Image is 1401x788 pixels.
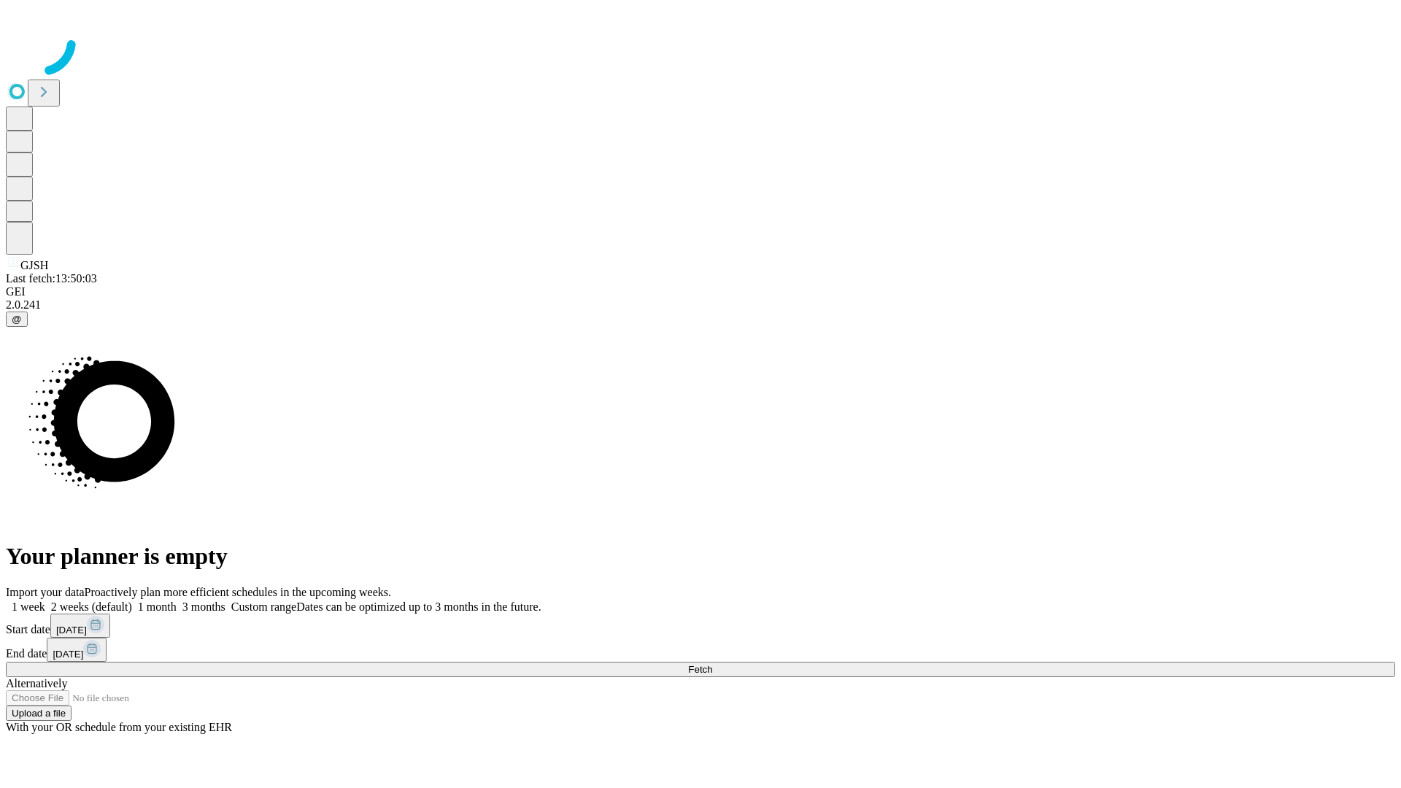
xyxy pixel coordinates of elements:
[6,298,1395,312] div: 2.0.241
[53,649,83,660] span: [DATE]
[6,543,1395,570] h1: Your planner is empty
[6,638,1395,662] div: End date
[688,664,712,675] span: Fetch
[6,677,67,689] span: Alternatively
[47,638,107,662] button: [DATE]
[20,259,48,271] span: GJSH
[6,285,1395,298] div: GEI
[6,586,85,598] span: Import your data
[6,614,1395,638] div: Start date
[182,600,225,613] span: 3 months
[56,625,87,636] span: [DATE]
[85,586,391,598] span: Proactively plan more efficient schedules in the upcoming weeks.
[6,662,1395,677] button: Fetch
[12,314,22,325] span: @
[138,600,177,613] span: 1 month
[6,706,72,721] button: Upload a file
[6,312,28,327] button: @
[231,600,296,613] span: Custom range
[6,272,97,285] span: Last fetch: 13:50:03
[6,721,232,733] span: With your OR schedule from your existing EHR
[50,614,110,638] button: [DATE]
[51,600,132,613] span: 2 weeks (default)
[12,600,45,613] span: 1 week
[296,600,541,613] span: Dates can be optimized up to 3 months in the future.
